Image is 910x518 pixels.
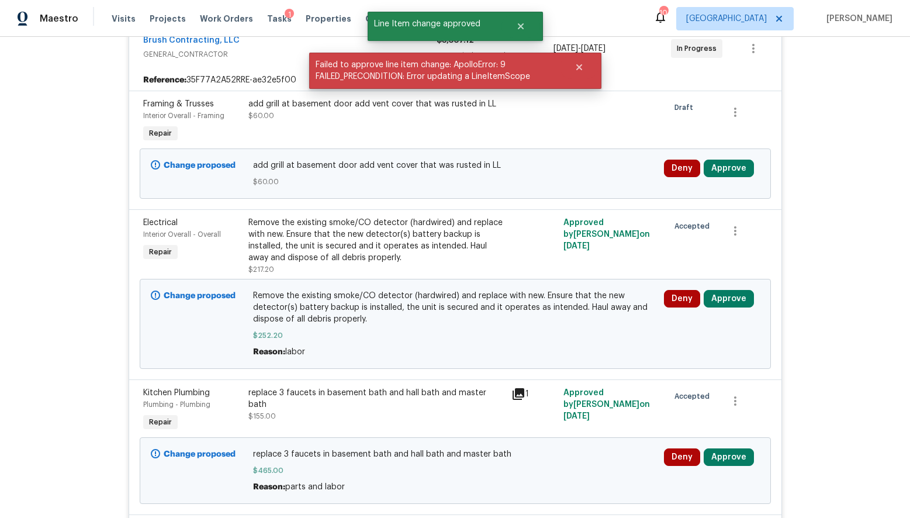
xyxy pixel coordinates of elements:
[563,219,650,250] span: Approved by [PERSON_NAME] on
[704,448,754,466] button: Approve
[664,290,700,308] button: Deny
[553,43,605,54] span: -
[553,44,578,53] span: [DATE]
[143,36,240,44] a: Brush Contracting, LLC
[143,231,221,238] span: Interior Overall - Overall
[664,448,700,466] button: Deny
[248,413,276,420] span: $155.00
[563,412,590,420] span: [DATE]
[144,127,177,139] span: Repair
[253,176,657,188] span: $60.00
[164,450,236,458] b: Change proposed
[143,49,437,60] span: GENERAL_CONTRACTOR
[253,160,657,171] span: add grill at basement door add vent cover that was rusted in LL
[563,242,590,250] span: [DATE]
[143,112,224,119] span: Interior Overall - Framing
[253,348,285,356] span: Reason:
[129,70,781,91] div: 35F77A2A52RRE-ae32e5f00
[248,387,504,410] div: replace 3 faucets in basement bath and hall bath and master bath
[143,401,210,408] span: Plumbing - Plumbing
[253,448,657,460] span: replace 3 faucets in basement bath and hall bath and master bath
[143,389,210,397] span: Kitchen Plumbing
[674,391,714,402] span: Accepted
[686,13,767,25] span: [GEOGRAPHIC_DATA]
[253,330,657,341] span: $252.20
[112,13,136,25] span: Visits
[143,74,186,86] b: Reference:
[285,348,305,356] span: labor
[501,15,540,38] button: Close
[822,13,892,25] span: [PERSON_NAME]
[437,50,554,61] div: 15 Repairs | 2 Upgrade
[309,53,560,89] span: Failed to approve line item change: ApolloError: 9 FAILED_PRECONDITION: Error updating a LineItem...
[365,13,441,25] span: Geo Assignments
[164,161,236,170] b: Change proposed
[267,15,292,23] span: Tasks
[248,98,504,110] div: add grill at basement door add vent cover that was rusted in LL
[659,7,667,19] div: 10
[253,290,657,325] span: Remove the existing smoke/CO detector (hardwired) and replace with new. Ensure that the new detec...
[560,56,598,79] button: Close
[248,217,504,264] div: Remove the existing smoke/CO detector (hardwired) and replace with new. Ensure that the new detec...
[285,9,294,20] div: 1
[368,12,501,36] span: Line Item change approved
[704,290,754,308] button: Approve
[143,219,178,227] span: Electrical
[253,465,657,476] span: $465.00
[674,102,698,113] span: Draft
[677,43,721,54] span: In Progress
[144,416,177,428] span: Repair
[164,292,236,300] b: Change proposed
[581,44,605,53] span: [DATE]
[511,387,557,401] div: 1
[664,160,700,177] button: Deny
[143,100,214,108] span: Framing & Trusses
[285,483,345,491] span: parts and labor
[248,266,274,273] span: $217.20
[674,220,714,232] span: Accepted
[144,246,177,258] span: Repair
[253,483,285,491] span: Reason:
[40,13,78,25] span: Maestro
[200,13,253,25] span: Work Orders
[248,112,274,119] span: $60.00
[306,13,351,25] span: Properties
[150,13,186,25] span: Projects
[704,160,754,177] button: Approve
[563,389,650,420] span: Approved by [PERSON_NAME] on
